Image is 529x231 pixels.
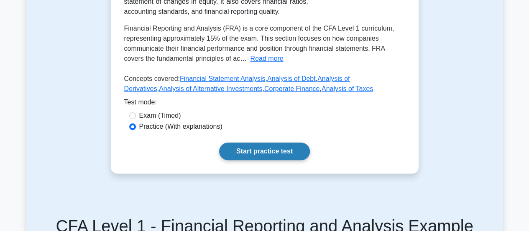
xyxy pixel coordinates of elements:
[124,75,350,92] a: Analysis of Derivatives
[159,85,262,92] a: Analysis of Alternative Investments
[267,75,316,82] a: Analysis of Debt
[124,25,394,62] span: Financial Reporting and Analysis (FRA) is a core component of the CFA Level 1 curriculum, represe...
[124,97,405,111] div: Test mode:
[180,75,266,82] a: Financial Statement Analysis
[139,122,222,132] label: Practice (With explanations)
[124,74,405,97] p: Concepts covered: , , , , ,
[139,111,181,121] label: Exam (Timed)
[250,54,283,64] button: Read more
[219,143,310,160] a: Start practice test
[264,85,320,92] a: Corporate Finance
[322,85,373,92] a: Analysis of Taxes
